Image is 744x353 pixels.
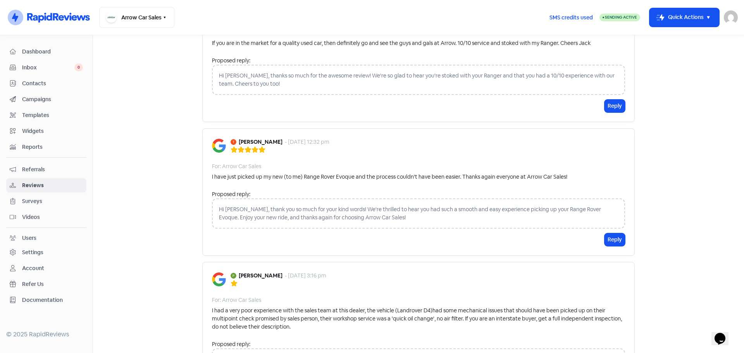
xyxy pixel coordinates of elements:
button: Arrow Car Sales [99,7,174,28]
a: Inbox 0 [6,60,86,75]
div: Account [22,264,44,272]
span: Reports [22,143,83,151]
a: Surveys [6,194,86,208]
div: Settings [22,248,43,257]
a: Settings [6,245,86,260]
div: Users [22,234,36,242]
div: If you are in the market for a quality used car, then definitely go and see the guys and gals at ... [212,39,591,47]
span: Documentation [22,296,83,304]
a: SMS credits used [543,13,599,21]
a: Refer Us [6,277,86,291]
b: [PERSON_NAME] [239,138,282,146]
span: Contacts [22,79,83,88]
a: Campaigns [6,92,86,107]
div: Hi [PERSON_NAME], thank you so much for your kind words! We're thrilled to hear you had such a sm... [212,198,625,229]
a: Dashboard [6,45,86,59]
div: I have just picked up my new (to me) Range Rover Evoque and the process couldn't have been easier... [212,173,567,181]
a: Widgets [6,124,86,138]
div: For: Arrow Car Sales [212,296,261,304]
a: Account [6,261,86,276]
div: Proposed reply: [212,190,625,198]
div: © 2025 RapidReviews [6,330,86,339]
span: Sending Active [605,15,637,20]
div: - [DATE] 3:16 pm [285,272,326,280]
div: For: Arrow Car Sales [212,162,261,170]
a: Users [6,231,86,245]
button: Quick Actions [649,8,719,27]
a: Documentation [6,293,86,307]
img: Image [212,139,226,153]
span: Refer Us [22,280,83,288]
span: Videos [22,213,83,221]
a: Reports [6,140,86,154]
span: Inbox [22,64,74,72]
span: Surveys [22,197,83,205]
img: Avatar [231,139,236,145]
span: 0 [74,64,83,71]
div: - [DATE] 12:32 pm [285,138,329,146]
div: Proposed reply: [212,57,625,65]
span: Referrals [22,165,83,174]
span: Templates [22,111,83,119]
a: Templates [6,108,86,122]
b: [PERSON_NAME] [239,272,282,280]
span: Dashboard [22,48,83,56]
a: Reviews [6,178,86,193]
a: Contacts [6,76,86,91]
span: Campaigns [22,95,83,103]
div: Proposed reply: [212,340,625,348]
a: Videos [6,210,86,224]
iframe: chat widget [711,322,736,345]
a: Sending Active [599,13,640,22]
a: Referrals [6,162,86,177]
img: Image [212,272,226,286]
span: Reviews [22,181,83,189]
div: I had a very poor experience with the sales team at this dealer, the vehicle (Landrover D4)had so... [212,307,625,331]
span: SMS credits used [549,14,593,22]
img: Avatar [231,273,236,279]
img: User [724,10,738,24]
button: Reply [604,100,625,112]
div: Hi [PERSON_NAME], thanks so much for the awesome review! We're so glad to hear you're stoked with... [212,65,625,95]
button: Reply [604,233,625,246]
span: Widgets [22,127,83,135]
